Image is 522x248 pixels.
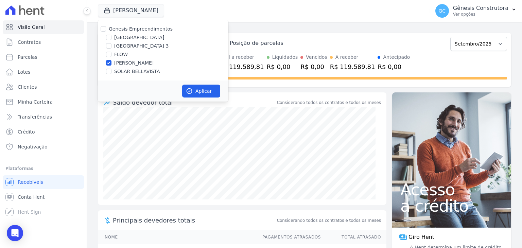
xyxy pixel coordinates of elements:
p: Ver opções [453,12,508,17]
button: GC Gênesis Construtora Ver opções [430,1,522,20]
div: R$ 119.589,81 [219,62,264,71]
span: Minha Carteira [18,99,53,105]
span: Transferências [18,113,52,120]
label: [GEOGRAPHIC_DATA] [114,34,164,41]
label: [GEOGRAPHIC_DATA] 3 [114,42,169,50]
div: Considerando todos os contratos e todos os meses [277,100,381,106]
a: Recebíveis [3,175,84,189]
div: R$ 119.589,81 [330,62,375,71]
div: R$ 0,00 [267,62,298,71]
th: Nome [98,230,256,244]
a: Lotes [3,65,84,79]
label: SOLAR BELLAVISTA [114,68,160,75]
span: Principais devedores totais [113,216,276,225]
a: Minha Carteira [3,95,84,109]
div: Antecipado [383,54,410,61]
a: Crédito [3,125,84,139]
span: Visão Geral [18,24,45,31]
label: Genesis Empreendimentos [109,26,173,32]
a: Conta Hent [3,190,84,204]
span: Clientes [18,84,37,90]
span: Lotes [18,69,31,75]
label: FLOW [114,51,128,58]
div: R$ 0,00 [300,62,327,71]
div: Vencidos [306,54,327,61]
a: Contratos [3,35,84,49]
span: Contratos [18,39,41,46]
span: Negativação [18,143,48,150]
a: Clientes [3,80,84,94]
div: A receber [335,54,359,61]
a: Parcelas [3,50,84,64]
span: Conta Hent [18,194,45,200]
div: R$ 0,00 [378,62,410,71]
div: Total a receber [219,54,264,61]
label: [PERSON_NAME] [114,59,154,67]
span: Crédito [18,128,35,135]
div: Open Intercom Messenger [7,225,23,241]
div: Liquidados [272,54,298,61]
span: Recebíveis [18,179,43,185]
button: [PERSON_NAME] [98,4,164,17]
div: Saldo devedor total [113,98,276,107]
span: a crédito [400,198,503,214]
span: GC [438,8,446,13]
span: Giro Hent [408,233,434,241]
span: Acesso [400,181,503,198]
p: Gênesis Construtora [453,5,508,12]
span: Considerando todos os contratos e todos os meses [277,217,381,224]
th: Total Atrasado [321,230,386,244]
a: Negativação [3,140,84,154]
a: Transferências [3,110,84,124]
div: Plataformas [5,164,81,173]
button: Aplicar [182,85,220,98]
span: Parcelas [18,54,37,60]
a: Visão Geral [3,20,84,34]
th: Pagamentos Atrasados [256,230,321,244]
div: Posição de parcelas [230,39,283,47]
